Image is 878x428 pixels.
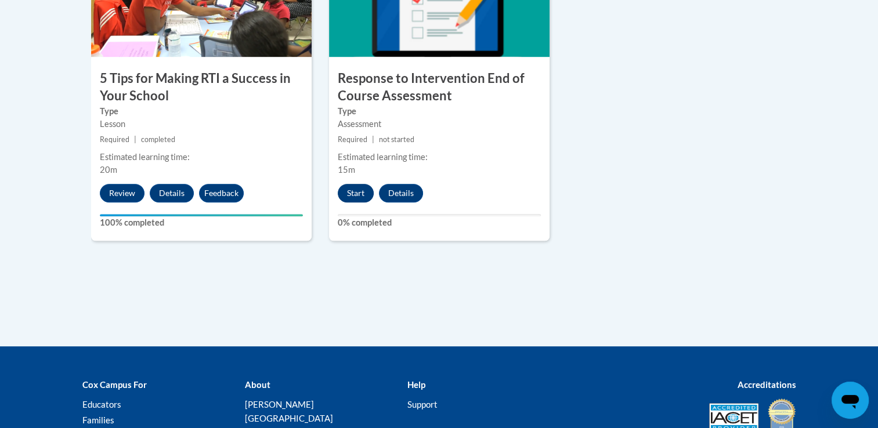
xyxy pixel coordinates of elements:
button: Details [150,184,194,202]
span: | [372,135,374,144]
span: Required [338,135,367,144]
h3: 5 Tips for Making RTI a Success in Your School [91,70,312,106]
b: Accreditations [738,379,796,390]
h3: Response to Intervention End of Course Assessment [329,70,550,106]
label: Type [338,105,541,118]
div: Lesson [100,118,303,130]
div: Your progress [100,214,303,216]
span: Required [100,135,129,144]
button: Review [100,184,144,202]
a: Support [407,399,437,409]
b: About [244,379,270,390]
span: | [134,135,136,144]
div: Estimated learning time: [100,151,303,164]
label: Type [100,105,303,118]
a: Families [82,415,114,425]
div: Estimated learning time: [338,151,541,164]
a: Educators [82,399,121,409]
button: Start [338,184,374,202]
b: Cox Campus For [82,379,147,390]
div: Assessment [338,118,541,130]
span: 15m [338,165,355,175]
span: 20m [100,165,117,175]
button: Details [379,184,423,202]
label: 100% completed [100,216,303,229]
span: not started [379,135,414,144]
span: completed [141,135,175,144]
label: 0% completed [338,216,541,229]
a: [PERSON_NAME][GEOGRAPHIC_DATA] [244,399,333,423]
iframe: Button to launch messaging window [832,382,869,419]
button: Feedback [199,184,244,202]
b: Help [407,379,425,390]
